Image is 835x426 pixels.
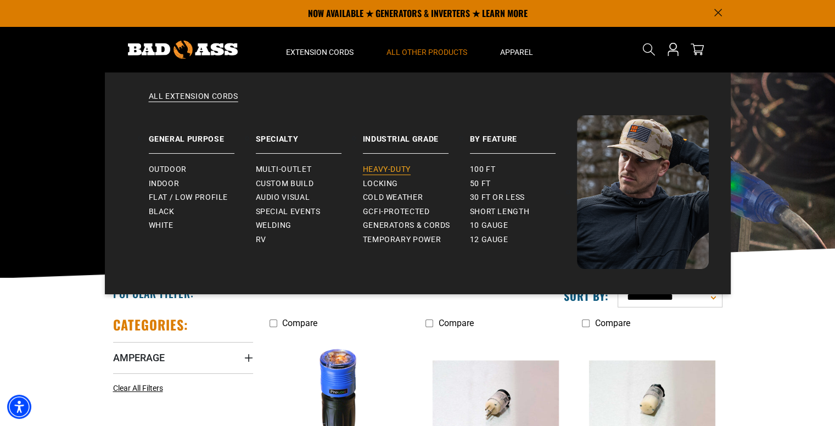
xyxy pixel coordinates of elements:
[500,47,533,57] span: Apparel
[470,218,577,233] a: 10 gauge
[363,218,470,233] a: Generators & Cords
[256,205,363,219] a: Special Events
[149,221,173,231] span: White
[363,193,423,203] span: Cold Weather
[270,26,370,72] summary: Extension Cords
[256,221,292,231] span: Welding
[149,190,256,205] a: Flat / Low Profile
[470,190,577,205] a: 30 ft or less
[363,190,470,205] a: Cold Weather
[127,91,709,115] a: All Extension Cords
[363,221,451,231] span: Generators & Cords
[7,395,31,419] div: Accessibility Menu
[149,218,256,233] a: White
[363,235,441,245] span: Temporary Power
[363,233,470,247] a: Temporary Power
[149,205,256,219] a: Black
[470,207,530,217] span: Short Length
[113,316,189,333] h2: Categories:
[640,41,658,58] summary: Search
[149,115,256,154] a: General Purpose
[470,221,508,231] span: 10 gauge
[688,43,706,56] a: cart
[386,47,467,57] span: All Other Products
[113,383,167,394] a: Clear All Filters
[370,26,484,72] summary: All Other Products
[363,115,470,154] a: Industrial Grade
[113,286,194,300] h2: Popular Filter:
[256,162,363,177] a: Multi-Outlet
[438,318,473,328] span: Compare
[484,26,550,72] summary: Apparel
[256,179,314,189] span: Custom Build
[149,162,256,177] a: Outdoor
[470,165,496,175] span: 100 ft
[113,384,163,393] span: Clear All Filters
[470,233,577,247] a: 12 gauge
[363,165,411,175] span: Heavy-Duty
[470,177,577,191] a: 50 ft
[149,165,187,175] span: Outdoor
[470,115,577,154] a: By Feature
[282,318,317,328] span: Compare
[256,193,310,203] span: Audio Visual
[363,207,430,217] span: GCFI-Protected
[564,289,609,303] label: Sort by:
[113,342,253,373] summary: Amperage
[363,162,470,177] a: Heavy-Duty
[256,177,363,191] a: Custom Build
[595,318,630,328] span: Compare
[664,26,682,72] a: Open this option
[149,179,180,189] span: Indoor
[363,205,470,219] a: GCFI-Protected
[149,193,228,203] span: Flat / Low Profile
[256,235,266,245] span: RV
[149,177,256,191] a: Indoor
[470,235,508,245] span: 12 gauge
[256,207,321,217] span: Special Events
[286,47,354,57] span: Extension Cords
[128,41,238,59] img: Bad Ass Extension Cords
[149,207,175,217] span: Black
[256,165,312,175] span: Multi-Outlet
[256,190,363,205] a: Audio Visual
[470,179,491,189] span: 50 ft
[363,179,398,189] span: Locking
[256,115,363,154] a: Specialty
[470,162,577,177] a: 100 ft
[363,177,470,191] a: Locking
[577,115,709,269] img: Bad Ass Extension Cords
[256,233,363,247] a: RV
[256,218,363,233] a: Welding
[113,351,165,364] span: Amperage
[470,205,577,219] a: Short Length
[470,193,525,203] span: 30 ft or less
